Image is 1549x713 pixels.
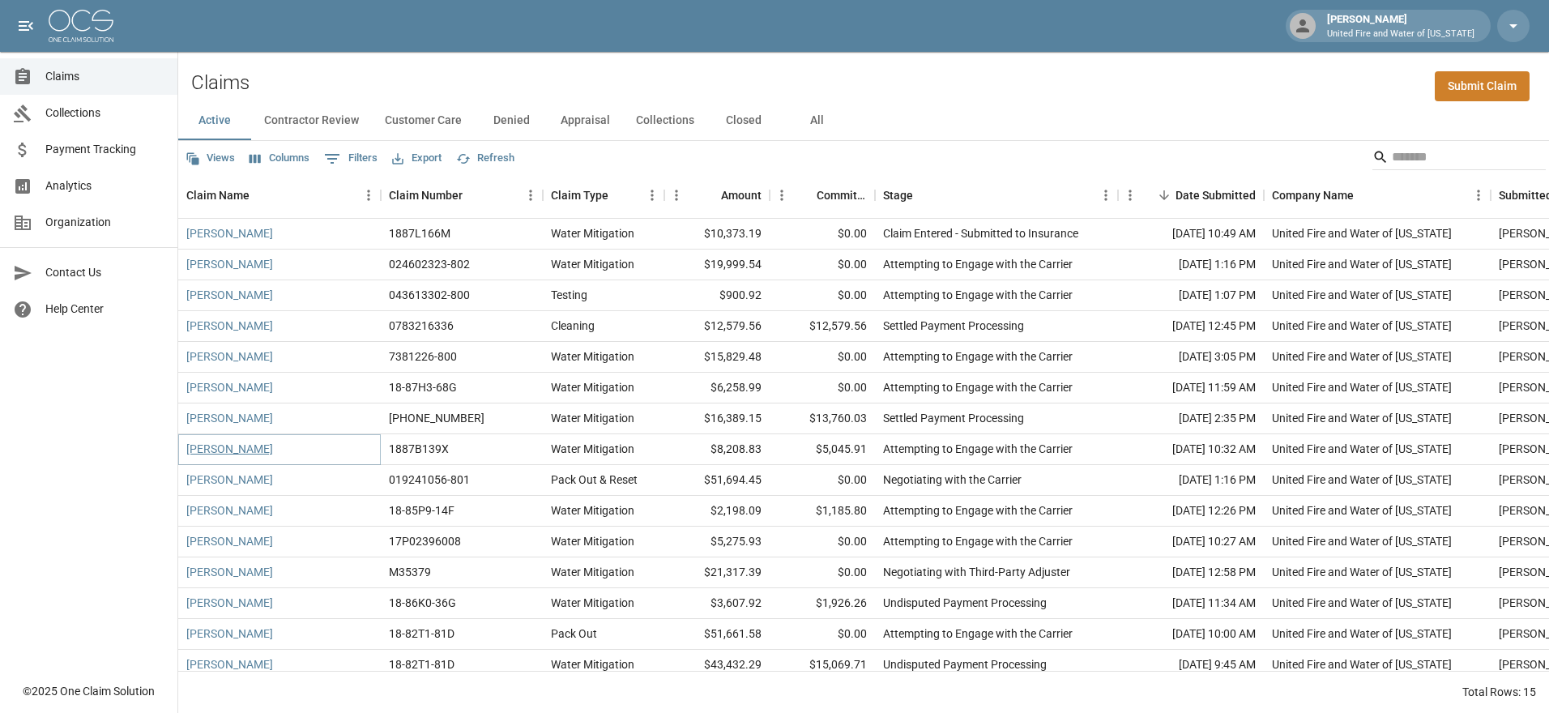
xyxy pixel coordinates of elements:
div: United Fire and Water of Louisiana [1272,441,1452,457]
div: United Fire and Water of Louisiana [1272,379,1452,395]
button: Menu [770,183,794,207]
div: United Fire and Water of Louisiana [1272,318,1452,334]
img: ocs-logo-white-transparent.png [49,10,113,42]
div: United Fire and Water of Louisiana [1272,348,1452,365]
div: [DATE] 10:27 AM [1118,527,1264,557]
div: $51,661.58 [664,619,770,650]
span: Claims [45,68,164,85]
a: [PERSON_NAME] [186,348,273,365]
div: Settled Payment Processing [883,410,1024,426]
div: $12,579.56 [664,311,770,342]
div: $15,829.48 [664,342,770,373]
div: Committed Amount [770,173,875,218]
div: Stage [875,173,1118,218]
div: Water Mitigation [551,348,634,365]
button: Contractor Review [251,101,372,140]
div: $5,045.91 [770,434,875,465]
div: United Fire and Water of Louisiana [1272,287,1452,303]
button: Sort [1354,184,1376,207]
div: 024602323-802 [389,256,470,272]
button: Active [178,101,251,140]
div: $0.00 [770,219,875,250]
div: $51,694.45 [664,465,770,496]
button: Export [388,146,446,171]
div: [DATE] 10:32 AM [1118,434,1264,465]
div: Water Mitigation [551,225,634,241]
button: Menu [640,183,664,207]
button: Customer Care [372,101,475,140]
div: $0.00 [770,373,875,403]
div: United Fire and Water of Louisiana [1272,472,1452,488]
a: [PERSON_NAME] [186,318,273,334]
a: [PERSON_NAME] [186,533,273,549]
div: Claim Type [551,173,608,218]
button: Sort [608,184,631,207]
div: [DATE] 11:59 AM [1118,373,1264,403]
div: United Fire and Water of Louisiana [1272,656,1452,672]
div: Pack Out & Reset [551,472,638,488]
span: Collections [45,105,164,122]
button: Closed [707,101,780,140]
div: Claim Name [186,173,250,218]
div: United Fire and Water of Louisiana [1272,564,1452,580]
a: [PERSON_NAME] [186,225,273,241]
a: [PERSON_NAME] [186,564,273,580]
div: Attempting to Engage with the Carrier [883,625,1073,642]
span: Contact Us [45,264,164,281]
button: Sort [1153,184,1176,207]
div: Water Mitigation [551,656,634,672]
button: Select columns [245,146,314,171]
div: Water Mitigation [551,441,634,457]
a: [PERSON_NAME] [186,595,273,611]
div: Date Submitted [1176,173,1256,218]
div: Undisputed Payment Processing [883,595,1047,611]
div: 18-82T1-81D [389,625,454,642]
div: Water Mitigation [551,564,634,580]
div: $6,258.99 [664,373,770,403]
div: Amount [664,173,770,218]
div: Water Mitigation [551,502,634,519]
button: Denied [475,101,548,140]
div: [DATE] 11:34 AM [1118,588,1264,619]
div: 043613302-800 [389,287,470,303]
a: Submit Claim [1435,71,1530,101]
div: $0.00 [770,280,875,311]
div: Claim Name [178,173,381,218]
div: $0.00 [770,527,875,557]
div: [DATE] 10:49 AM [1118,219,1264,250]
a: [PERSON_NAME] [186,379,273,395]
div: $1,926.26 [770,588,875,619]
a: [PERSON_NAME] [186,256,273,272]
div: $0.00 [770,557,875,588]
div: 1887B139X [389,441,449,457]
div: Undisputed Payment Processing [883,656,1047,672]
div: $21,317.39 [664,557,770,588]
div: Company Name [1264,173,1491,218]
div: [DATE] 10:00 AM [1118,619,1264,650]
button: Menu [518,183,543,207]
div: United Fire and Water of Louisiana [1272,533,1452,549]
button: Refresh [452,146,518,171]
div: $0.00 [770,342,875,373]
div: $8,208.83 [664,434,770,465]
div: United Fire and Water of Louisiana [1272,256,1452,272]
div: [DATE] 12:26 PM [1118,496,1264,527]
div: Claim Number [381,173,543,218]
a: [PERSON_NAME] [186,656,273,672]
button: Sort [698,184,721,207]
div: [DATE] 12:45 PM [1118,311,1264,342]
button: Menu [1118,183,1142,207]
span: Organization [45,214,164,231]
button: Menu [664,183,689,207]
button: All [780,101,853,140]
div: Amount [721,173,762,218]
div: Cleaning [551,318,595,334]
div: Total Rows: 15 [1462,684,1536,700]
div: $2,198.09 [664,496,770,527]
div: M35379 [389,564,431,580]
div: 0783216336 [389,318,454,334]
div: Negotiating with the Carrier [883,472,1022,488]
div: 18-86K0-36G [389,595,456,611]
div: 01-009-017386 [389,410,484,426]
div: 7381226-800 [389,348,457,365]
